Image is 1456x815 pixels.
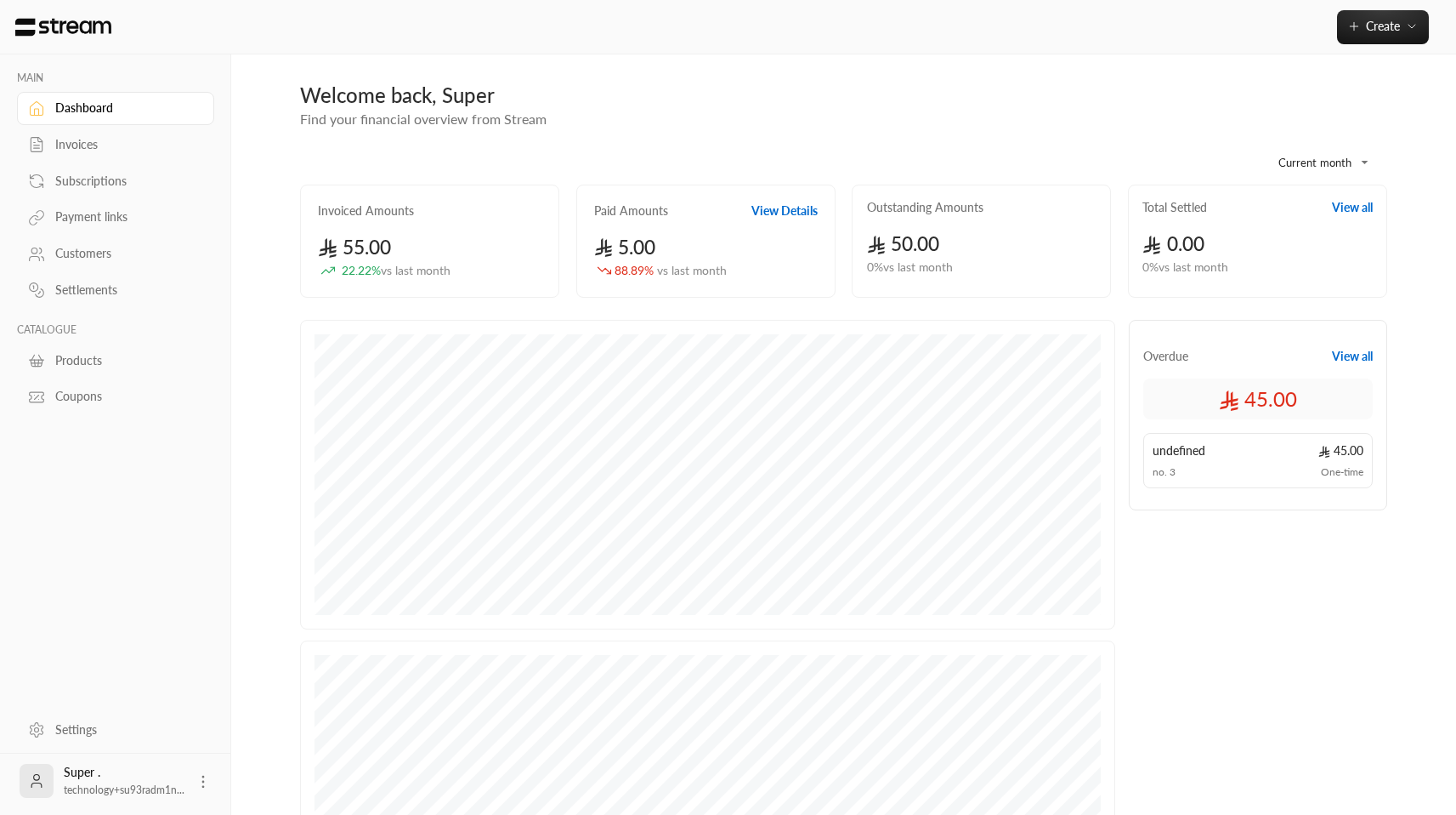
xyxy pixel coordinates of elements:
[55,208,193,225] div: Payment links
[867,199,983,216] h2: Outstanding Amounts
[55,136,193,153] div: Invoices
[1142,199,1207,216] h2: Total Settled
[17,237,214,271] a: Customers
[55,388,193,405] div: Coupons
[55,100,193,117] div: Dashboard
[594,236,656,259] span: 5.00
[1366,19,1400,33] span: Create
[17,344,214,377] a: Products
[751,202,818,219] button: View Details
[1251,140,1379,185] div: Current month
[318,202,414,219] h2: Invoiced Amounts
[17,128,214,162] a: Invoices
[17,201,214,234] a: Payment links
[342,262,450,280] span: 22.22 %
[55,173,193,190] div: Subscriptions
[594,202,668,219] h2: Paid Amounts
[64,764,184,798] div: Super .
[867,232,940,255] span: 50.00
[1143,348,1188,365] span: Overdue
[1337,10,1429,44] button: Create
[1219,385,1297,413] span: 45.00
[1153,442,1205,459] span: undefined
[17,164,214,197] a: Subscriptions
[1318,442,1363,459] span: 45.00
[300,111,547,127] span: Find your financial overview from Stream
[657,263,727,277] span: vs last month
[381,263,450,277] span: vs last month
[14,18,113,37] img: Logo
[1332,348,1373,365] button: View all
[867,259,953,276] span: 0 % vs last month
[1142,259,1228,276] span: 0 % vs last month
[17,274,214,307] a: Settlements
[615,262,727,280] span: 88.89 %
[318,236,391,259] span: 55.00
[1321,465,1363,479] span: One-time
[17,380,214,413] a: Coupons
[55,282,193,299] div: Settlements
[17,71,214,85] p: MAIN
[1332,199,1373,216] button: View all
[55,721,193,738] div: Settings
[55,352,193,369] div: Products
[1142,232,1204,255] span: 0.00
[17,323,214,337] p: CATALOGUE
[17,92,214,125] a: Dashboard
[300,82,1387,109] div: Welcome back, Super
[64,784,184,796] span: technology+su93radm1n...
[1153,465,1176,479] span: no. 3
[17,713,214,746] a: Settings
[55,245,193,262] div: Customers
